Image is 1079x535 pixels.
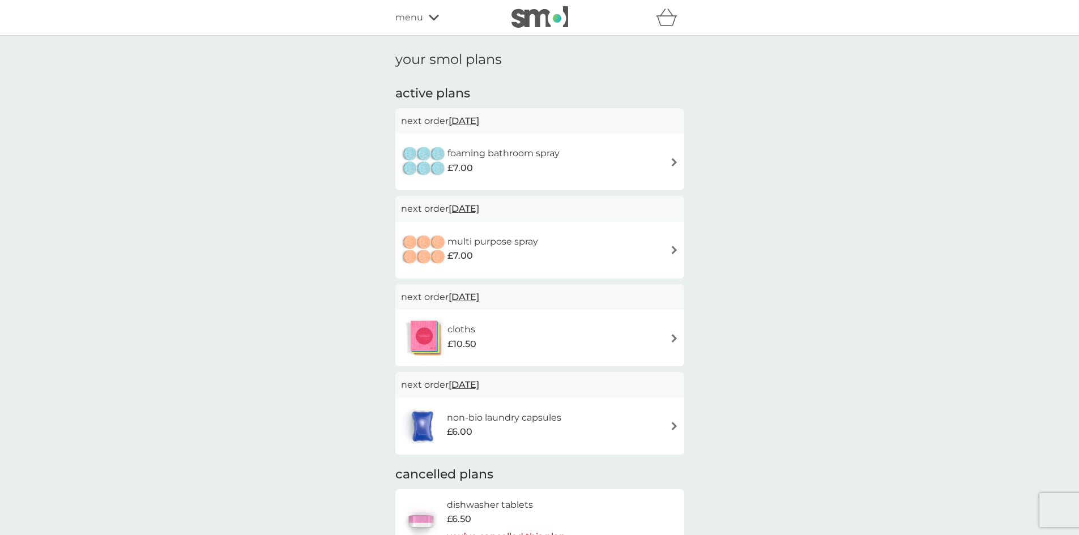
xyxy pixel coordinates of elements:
[401,230,447,270] img: multi purpose spray
[447,146,560,161] h6: foaming bathroom spray
[670,158,679,166] img: arrow right
[447,322,476,337] h6: cloths
[395,10,423,25] span: menu
[670,246,679,254] img: arrow right
[401,142,447,182] img: foaming bathroom spray
[511,6,568,28] img: smol
[670,334,679,343] img: arrow right
[447,234,538,249] h6: multi purpose spray
[401,114,679,129] p: next order
[447,249,473,263] span: £7.00
[447,512,471,527] span: £6.50
[395,52,684,68] h1: your smol plans
[447,498,565,512] h6: dishwasher tablets
[449,374,479,396] span: [DATE]
[449,286,479,308] span: [DATE]
[447,337,476,352] span: £10.50
[449,110,479,132] span: [DATE]
[401,290,679,305] p: next order
[670,422,679,430] img: arrow right
[447,410,561,425] h6: non-bio laundry capsules
[447,161,473,176] span: £7.00
[395,85,684,102] h2: active plans
[401,318,447,358] img: cloths
[447,425,472,439] span: £6.00
[401,378,679,392] p: next order
[395,466,684,483] h2: cancelled plans
[449,198,479,220] span: [DATE]
[401,202,679,216] p: next order
[656,6,684,29] div: basket
[401,406,444,446] img: non-bio laundry capsules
